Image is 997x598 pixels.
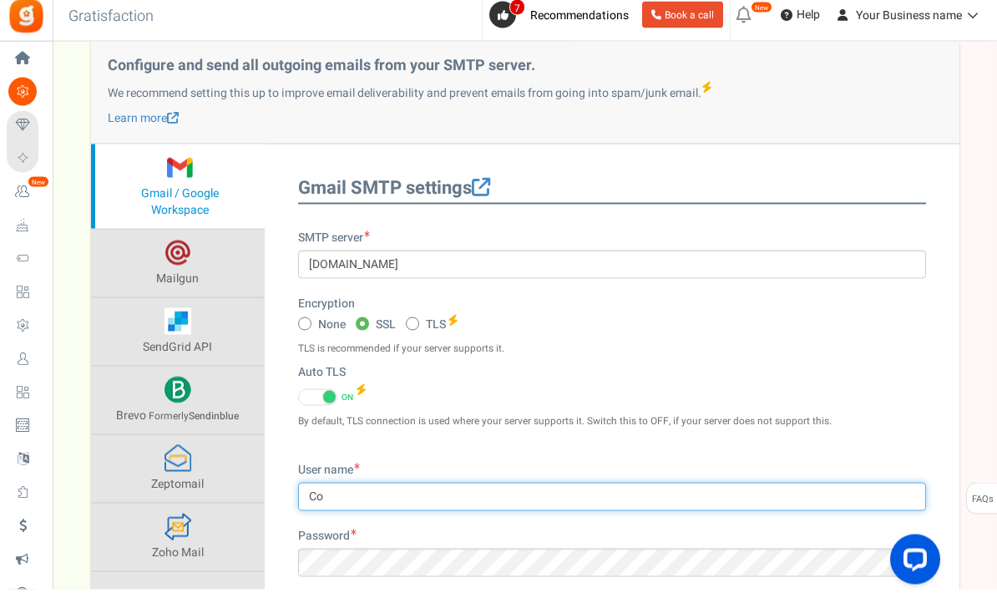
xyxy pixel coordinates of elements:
[91,512,265,580] a: Zoho Mail
[91,238,265,306] a: Mailgun
[91,153,265,237] a: Gmail / Google Workspace
[108,118,179,135] a: Learn more
[971,492,994,524] span: FAQs
[50,8,172,42] h3: Gratisfaction
[298,470,360,487] label: User name
[298,536,357,553] label: Password
[91,307,265,374] a: SendGrid API
[108,91,943,111] p: We recommend setting this up to improve email deliverability and prevent emails from going into s...
[792,15,820,32] span: Help
[143,347,212,364] span: SendGrid API
[642,10,723,37] a: Book a call
[28,185,49,196] em: New
[298,259,926,287] input: SMTP server
[91,375,265,443] a: Brevo FormerlySendinblue
[108,66,943,83] h4: Configure and send all outgoing emails from your SMTP server.
[318,325,346,342] span: None
[298,238,370,255] label: SMTP server
[8,6,45,43] img: Gratisfaction
[447,322,458,335] i: Recommended
[116,415,146,433] span: Brevo
[472,183,490,210] a: Learn more
[298,372,346,389] label: Auto TLS
[298,304,355,321] label: Encryption
[376,325,396,342] span: SSL
[149,417,239,432] span: Formerly
[751,10,772,22] em: New
[355,392,366,404] i: Recommended
[426,325,446,342] span: TLS
[774,10,827,37] a: Help
[298,350,926,364] small: TLS is recommended if your server supports it.
[701,89,711,102] i: Recommended
[156,278,199,296] span: Mailgun
[509,8,525,24] span: 7
[856,15,962,33] span: Your Business name
[298,491,926,519] input: SMTP user name
[298,186,926,212] h3: Gmail SMTP settings
[342,400,353,412] span: ON
[7,186,45,215] a: New
[91,443,265,511] a: Zeptomail
[298,423,926,437] small: By default, TLS connection is used where your server supports it. Switch this to OFF, if your ser...
[189,417,239,432] strong: Sendinblue
[489,10,635,37] a: 7 Recommendations
[141,193,219,227] span: Gmail / Google Workspace
[530,15,629,33] span: Recommendations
